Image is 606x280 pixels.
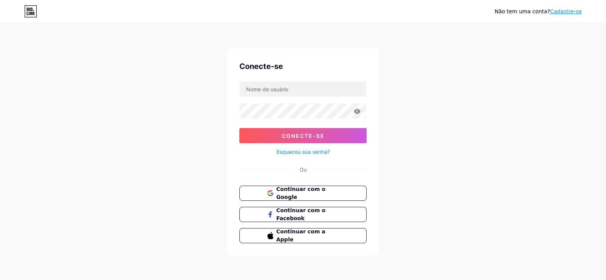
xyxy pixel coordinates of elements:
[239,62,283,71] font: Conecte-se
[282,133,325,139] font: Conecte-se
[276,186,326,200] font: Continuar com o Google
[239,186,367,201] button: Continuar com o Google
[239,128,367,143] button: Conecte-se
[276,207,326,221] font: Continuar com o Facebook
[300,166,307,173] font: Ou
[276,228,325,242] font: Continuar com a Apple
[240,81,366,97] input: Nome de usuário
[495,8,550,14] font: Não tem uma conta?
[276,149,330,155] font: Esqueceu sua senha?
[550,8,582,14] a: Cadastre-se
[239,228,367,243] button: Continuar com a Apple
[276,148,330,156] a: Esqueceu sua senha?
[239,207,367,222] button: Continuar com o Facebook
